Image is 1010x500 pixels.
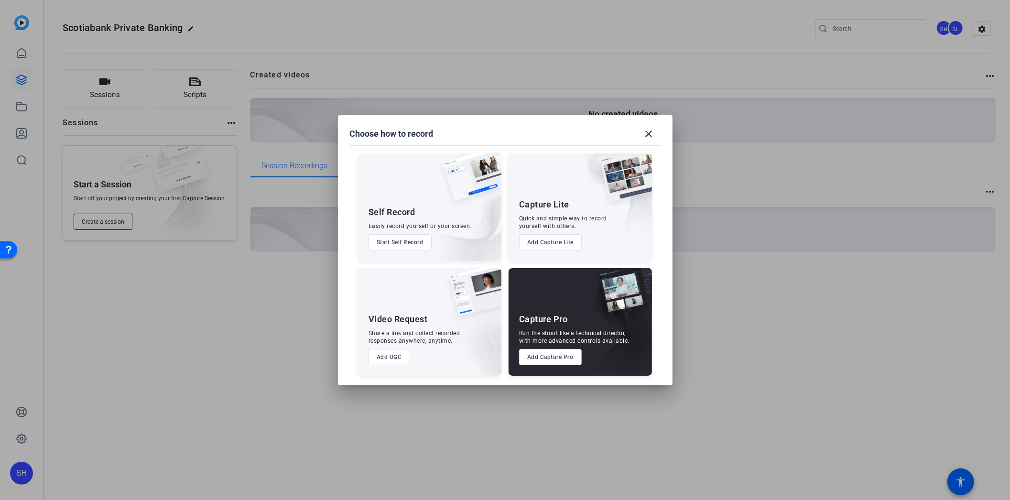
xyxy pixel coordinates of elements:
[369,234,432,250] button: Start Self Record
[593,153,652,212] img: capture-lite.png
[589,268,652,326] img: capture-pro.png
[519,234,582,250] button: Add Capture Lite
[519,329,630,345] div: Run the shoot like a technical director, with more advanced controls available.
[369,314,428,325] div: Video Request
[519,215,607,230] div: Quick and simple way to record yourself with others.
[418,174,501,261] img: embarkstudio-self-record.png
[519,314,568,325] div: Capture Pro
[566,153,652,249] img: embarkstudio-capture-lite.png
[446,298,501,376] img: embarkstudio-ugc-content.png
[643,128,655,140] mat-icon: close
[369,349,410,365] button: Add UGC
[581,280,652,376] img: embarkstudio-capture-pro.png
[519,349,582,365] button: Add Capture Pro
[435,153,501,211] img: self-record.png
[369,207,415,218] div: Self Record
[519,199,569,210] div: Capture Lite
[369,222,472,230] div: Easily record yourself or your screen.
[350,128,434,140] h1: Choose how to record
[369,329,460,345] div: Share a link and collect recorded responses anywhere, anytime.
[442,268,501,326] img: ugc-content.png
